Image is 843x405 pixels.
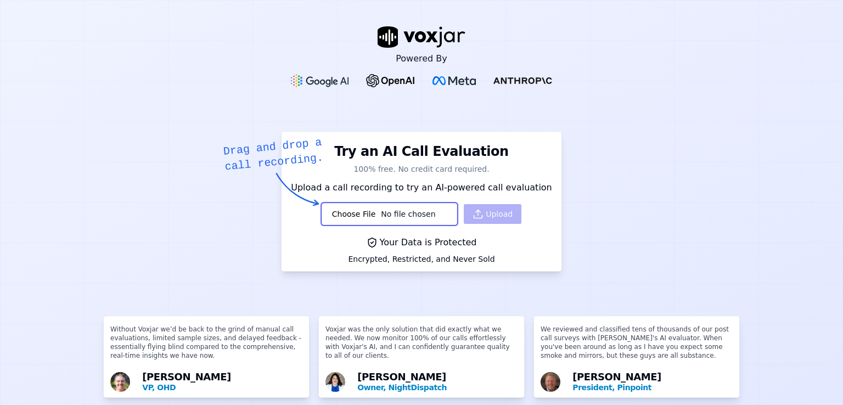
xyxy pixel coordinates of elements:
h1: Try an AI Call Evaluation [334,143,508,160]
div: Your Data is Protected [348,236,494,249]
div: [PERSON_NAME] [572,372,733,393]
p: 100% free. No credit card required. [288,164,555,175]
p: President, Pinpoint [572,382,733,393]
p: We reviewed and classified tens of thousands of our post call surveys with [PERSON_NAME]'s AI eva... [541,325,733,369]
input: Upload a call recording [322,203,457,225]
img: voxjar logo [378,26,465,48]
p: VP, OHD [142,382,302,393]
div: [PERSON_NAME] [357,372,518,393]
img: Avatar [541,372,560,392]
div: [PERSON_NAME] [142,372,302,393]
p: Without Voxjar we’d be back to the grind of manual call evaluations, limited sample sizes, and de... [110,325,302,369]
p: Owner, NightDispatch [357,382,518,393]
p: Powered By [396,52,447,65]
img: Avatar [325,372,345,392]
p: Upload a call recording to try an AI-powered call evaluation [288,181,555,194]
img: Avatar [110,372,130,392]
p: Voxjar was the only solution that did exactly what we needed. We now monitor 100% of our calls ef... [325,325,518,369]
img: OpenAI Logo [366,74,415,87]
img: Google gemini Logo [291,74,349,87]
img: Meta Logo [432,76,476,85]
div: Encrypted, Restricted, and Never Sold [348,254,494,265]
